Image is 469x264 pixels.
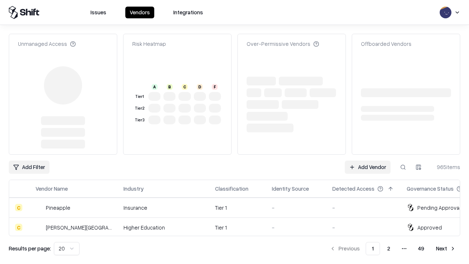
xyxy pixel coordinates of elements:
[167,84,173,90] div: B
[134,117,145,123] div: Tier 3
[407,185,454,192] div: Governance Status
[123,185,144,192] div: Industry
[86,7,111,18] button: Issues
[46,204,70,212] div: Pineapple
[15,224,22,231] div: C
[212,84,218,90] div: F
[9,245,51,252] p: Results per page:
[361,40,411,48] div: Offboarded Vendors
[134,105,145,111] div: Tier 2
[215,185,248,192] div: Classification
[325,242,460,255] nav: pagination
[123,204,203,212] div: Insurance
[36,224,43,231] img: Reichman University
[134,93,145,100] div: Tier 1
[412,242,430,255] button: 49
[46,224,112,231] div: [PERSON_NAME][GEOGRAPHIC_DATA]
[123,224,203,231] div: Higher Education
[345,161,391,174] a: Add Vendor
[272,204,321,212] div: -
[431,163,460,171] div: 965 items
[272,224,321,231] div: -
[432,242,460,255] button: Next
[152,84,158,90] div: A
[272,185,309,192] div: Identity Source
[36,204,43,211] img: Pineapple
[332,204,395,212] div: -
[182,84,188,90] div: C
[125,7,154,18] button: Vendors
[15,204,22,211] div: C
[9,161,49,174] button: Add Filter
[332,185,374,192] div: Detected Access
[332,224,395,231] div: -
[36,185,68,192] div: Vendor Name
[197,84,203,90] div: D
[366,242,380,255] button: 1
[417,204,461,212] div: Pending Approval
[247,40,319,48] div: Over-Permissive Vendors
[169,7,207,18] button: Integrations
[215,224,260,231] div: Tier 1
[132,40,166,48] div: Risk Heatmap
[417,224,442,231] div: Approved
[381,242,396,255] button: 2
[215,204,260,212] div: Tier 1
[18,40,76,48] div: Unmanaged Access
